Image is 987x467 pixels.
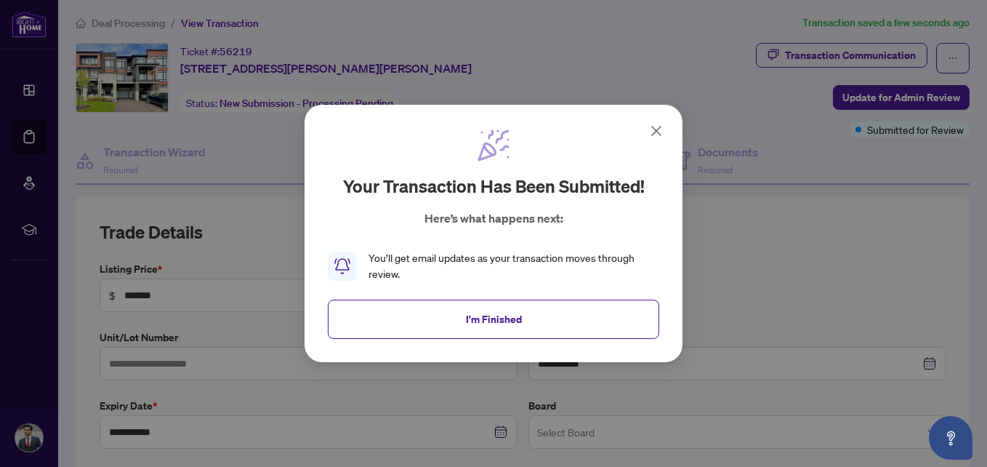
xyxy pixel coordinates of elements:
[466,308,522,331] span: I'm Finished
[424,209,563,227] p: Here’s what happens next:
[343,175,645,198] h2: Your transaction has been submitted!
[929,416,972,460] button: Open asap
[368,250,659,282] div: You’ll get email updates as your transaction moves through review.
[328,300,659,339] button: I'm Finished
